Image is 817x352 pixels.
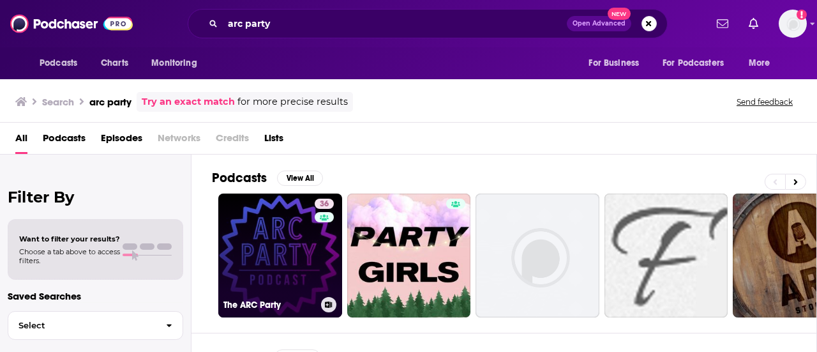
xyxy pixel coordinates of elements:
[8,321,156,330] span: Select
[779,10,807,38] img: User Profile
[654,51,742,75] button: open menu
[101,54,128,72] span: Charts
[223,300,316,310] h3: The ARC Party
[277,171,323,186] button: View All
[749,54,770,72] span: More
[212,170,323,186] a: PodcastsView All
[93,51,136,75] a: Charts
[10,11,133,36] img: Podchaser - Follow, Share and Rate Podcasts
[580,51,655,75] button: open menu
[712,13,733,34] a: Show notifications dropdown
[158,128,200,154] span: Networks
[89,96,131,108] h3: arc party
[42,96,74,108] h3: Search
[779,10,807,38] span: Logged in as calellac
[151,54,197,72] span: Monitoring
[8,290,183,302] p: Saved Searches
[212,170,267,186] h2: Podcasts
[31,51,94,75] button: open menu
[216,128,249,154] span: Credits
[779,10,807,38] button: Show profile menu
[188,9,668,38] div: Search podcasts, credits, & more...
[40,54,77,72] span: Podcasts
[19,247,120,265] span: Choose a tab above to access filters.
[19,234,120,243] span: Want to filter your results?
[663,54,724,72] span: For Podcasters
[797,10,807,20] svg: Add a profile image
[43,128,86,154] a: Podcasts
[567,16,631,31] button: Open AdvancedNew
[223,13,567,34] input: Search podcasts, credits, & more...
[315,199,334,209] a: 36
[320,198,329,211] span: 36
[733,96,797,107] button: Send feedback
[8,311,183,340] button: Select
[588,54,639,72] span: For Business
[744,13,763,34] a: Show notifications dropdown
[15,128,27,154] a: All
[218,194,342,318] a: 36The ARC Party
[101,128,142,154] a: Episodes
[142,51,213,75] button: open menu
[740,51,786,75] button: open menu
[8,188,183,206] h2: Filter By
[264,128,283,154] a: Lists
[237,95,348,109] span: for more precise results
[142,95,235,109] a: Try an exact match
[608,8,631,20] span: New
[573,20,626,27] span: Open Advanced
